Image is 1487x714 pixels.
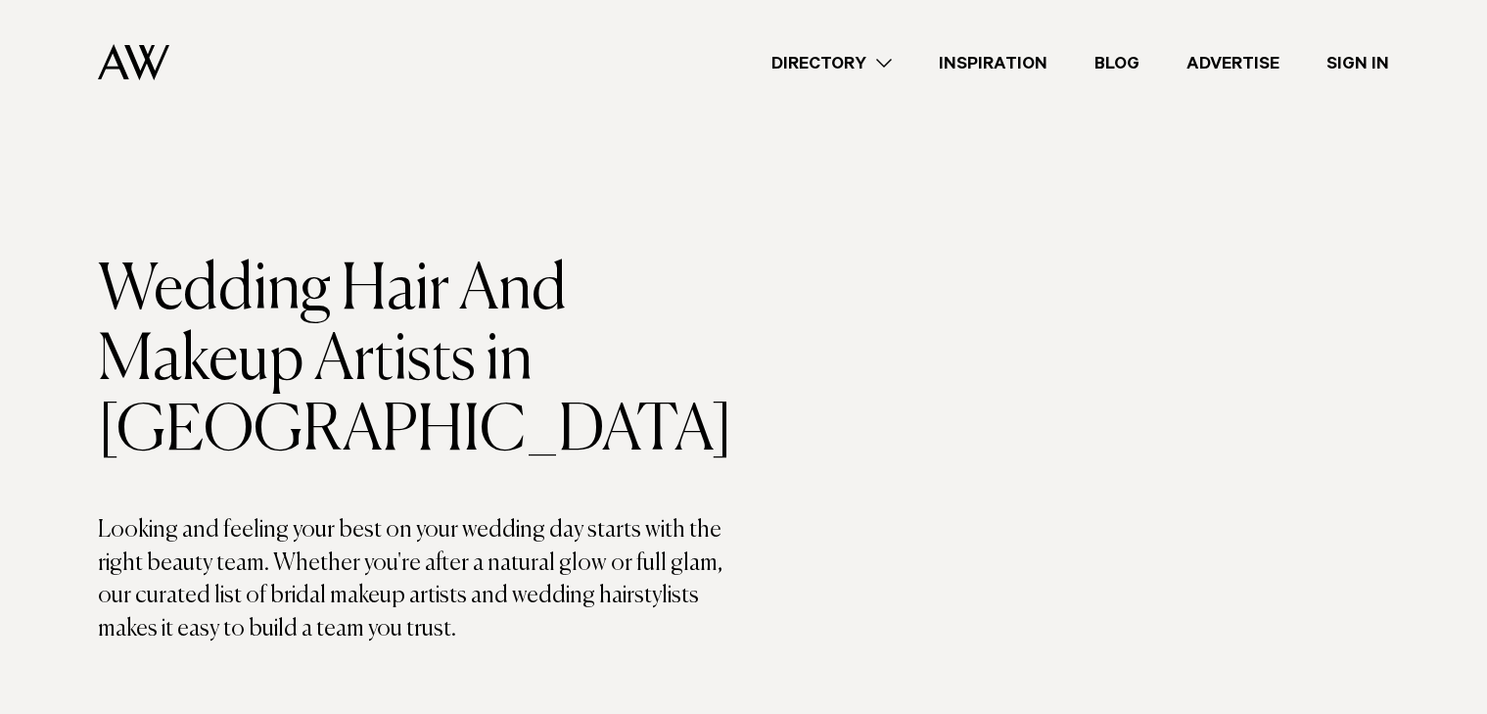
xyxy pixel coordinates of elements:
p: Looking and feeling your best on your wedding day starts with the right beauty team. Whether you'... [98,514,744,645]
a: Blog [1071,50,1163,76]
a: Sign In [1303,50,1413,76]
a: Advertise [1163,50,1303,76]
a: Directory [748,50,915,76]
img: Auckland Weddings Logo [98,44,169,80]
a: Inspiration [915,50,1071,76]
h1: Wedding Hair And Makeup Artists in [GEOGRAPHIC_DATA] [98,256,744,467]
